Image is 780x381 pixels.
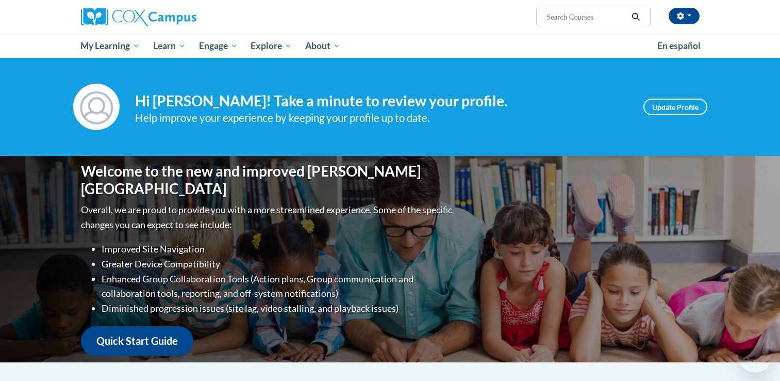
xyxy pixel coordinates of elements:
a: About [298,34,347,58]
li: Greater Device Compatibility [102,257,455,272]
div: Main menu [65,34,715,58]
span: Explore [251,40,292,52]
h1: Welcome to the new and improved [PERSON_NAME][GEOGRAPHIC_DATA] [81,163,455,197]
h4: Hi [PERSON_NAME]! Take a minute to review your profile. [135,92,628,110]
a: En español [651,35,707,57]
li: Enhanced Group Collaboration Tools (Action plans, Group communication and collaboration tools, re... [102,272,455,301]
li: Improved Site Navigation [102,242,455,257]
a: Explore [244,34,298,58]
a: My Learning [74,34,147,58]
button: Search [628,11,643,23]
a: Learn [146,34,192,58]
span: Engage [199,40,238,52]
span: En español [657,40,701,51]
span: About [305,40,340,52]
input: Search Courses [545,11,628,23]
iframe: Button to launch messaging window [739,340,772,373]
a: Quick Start Guide [81,326,193,356]
div: Help improve your experience by keeping your profile up to date. [135,109,628,126]
span: Learn [153,40,186,52]
img: Cox Campus [81,8,196,26]
li: Diminished progression issues (site lag, video stalling, and playback issues) [102,301,455,316]
a: Engage [192,34,244,58]
a: Update Profile [643,99,707,115]
a: Cox Campus [81,8,277,26]
button: Account Settings [669,8,700,24]
span: My Learning [80,40,140,52]
img: Profile Image [73,84,120,130]
p: Overall, we are proud to provide you with a more streamlined experience. Some of the specific cha... [81,202,455,232]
